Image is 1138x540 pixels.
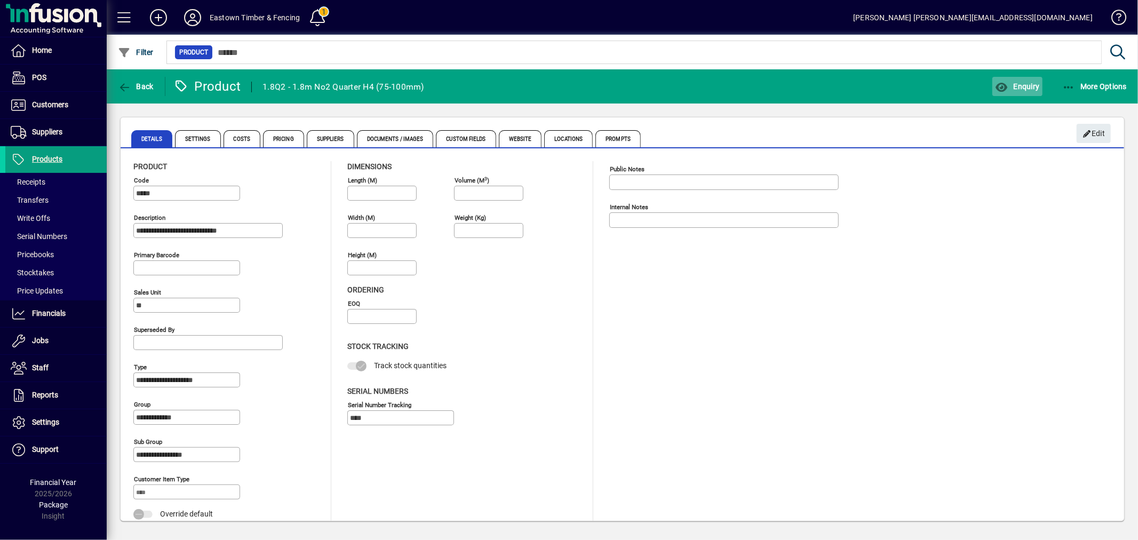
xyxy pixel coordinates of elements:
[160,510,213,518] span: Override default
[499,130,542,147] span: Website
[455,214,486,221] mat-label: Weight (Kg)
[32,391,58,399] span: Reports
[374,361,447,370] span: Track stock quantities
[348,214,375,221] mat-label: Width (m)
[595,130,641,147] span: Prompts
[134,475,189,483] mat-label: Customer Item Type
[610,165,644,173] mat-label: Public Notes
[5,65,107,91] a: POS
[5,436,107,463] a: Support
[11,250,54,259] span: Pricebooks
[115,77,156,96] button: Back
[5,382,107,409] a: Reports
[5,355,107,382] a: Staff
[115,43,156,62] button: Filter
[134,438,162,446] mat-label: Sub group
[853,9,1093,26] div: [PERSON_NAME] [PERSON_NAME][EMAIL_ADDRESS][DOMAIN_NAME]
[176,8,210,27] button: Profile
[455,177,489,184] mat-label: Volume (m )
[11,178,45,186] span: Receipts
[348,177,377,184] mat-label: Length (m)
[134,289,161,296] mat-label: Sales unit
[32,445,59,454] span: Support
[32,418,59,426] span: Settings
[5,245,107,264] a: Pricebooks
[5,173,107,191] a: Receipts
[357,130,434,147] span: Documents / Images
[32,336,49,345] span: Jobs
[32,128,62,136] span: Suppliers
[11,268,54,277] span: Stocktakes
[131,130,172,147] span: Details
[32,46,52,54] span: Home
[30,478,77,487] span: Financial Year
[5,282,107,300] a: Price Updates
[5,119,107,146] a: Suppliers
[134,251,179,259] mat-label: Primary barcode
[5,37,107,64] a: Home
[5,92,107,118] a: Customers
[32,309,66,317] span: Financials
[5,328,107,354] a: Jobs
[11,287,63,295] span: Price Updates
[118,82,154,91] span: Back
[134,363,147,371] mat-label: Type
[173,78,241,95] div: Product
[348,300,360,307] mat-label: EOQ
[610,203,648,211] mat-label: Internal Notes
[347,387,408,395] span: Serial Numbers
[5,191,107,209] a: Transfers
[1103,2,1125,37] a: Knowledge Base
[484,176,487,181] sup: 3
[11,196,49,204] span: Transfers
[32,363,49,372] span: Staff
[1062,82,1127,91] span: More Options
[5,409,107,436] a: Settings
[307,130,354,147] span: Suppliers
[32,155,62,163] span: Products
[134,401,150,408] mat-label: Group
[224,130,261,147] span: Costs
[1077,124,1111,143] button: Edit
[179,47,208,58] span: Product
[436,130,496,147] span: Custom Fields
[11,232,67,241] span: Serial Numbers
[263,130,304,147] span: Pricing
[262,78,424,96] div: 1.8Q2 - 1.8m No2 Quarter H4 (75-100mm)
[107,77,165,96] app-page-header-button: Back
[141,8,176,27] button: Add
[32,100,68,109] span: Customers
[5,209,107,227] a: Write Offs
[1060,77,1130,96] button: More Options
[32,73,46,82] span: POS
[347,342,409,351] span: Stock Tracking
[134,177,149,184] mat-label: Code
[544,130,593,147] span: Locations
[5,264,107,282] a: Stocktakes
[995,82,1039,91] span: Enquiry
[11,214,50,223] span: Write Offs
[348,251,377,259] mat-label: Height (m)
[347,162,392,171] span: Dimensions
[134,326,174,333] mat-label: Superseded by
[348,401,411,408] mat-label: Serial Number tracking
[133,162,167,171] span: Product
[39,501,68,509] span: Package
[1083,125,1105,142] span: Edit
[134,214,165,221] mat-label: Description
[210,9,300,26] div: Eastown Timber & Fencing
[5,227,107,245] a: Serial Numbers
[175,130,221,147] span: Settings
[118,48,154,57] span: Filter
[992,77,1042,96] button: Enquiry
[5,300,107,327] a: Financials
[347,285,384,294] span: Ordering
